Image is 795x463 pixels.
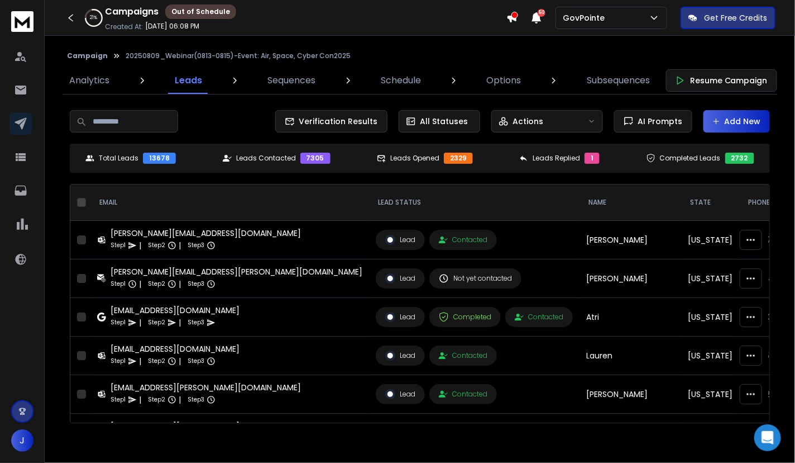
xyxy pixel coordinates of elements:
[681,375,739,414] td: [US_STATE]
[126,51,351,60] p: 20250809_Webinar(0813-0815)-Event: Air, Space, Cyber Con2025
[143,153,176,164] div: 13678
[168,67,209,94] a: Leads
[139,240,141,251] p: |
[148,394,165,405] p: Step 2
[666,69,777,92] button: Resume Campaign
[111,278,126,290] p: Step 1
[660,154,721,163] p: Completed Leads
[420,116,468,127] p: All Statuses
[563,12,609,23] p: GovPointe
[63,67,116,94] a: Analytics
[188,317,204,328] p: Step 3
[179,317,181,328] p: |
[487,74,521,87] p: Options
[369,185,580,221] th: LEAD STATUS
[111,266,362,277] div: [PERSON_NAME][EMAIL_ADDRESS][PERSON_NAME][DOMAIN_NAME]
[139,278,141,290] p: |
[703,110,770,133] button: Add New
[533,154,580,163] p: Leads Replied
[267,74,315,87] p: Sequences
[188,278,204,290] p: Step 3
[188,240,204,251] p: Step 3
[725,153,754,164] div: 2732
[614,110,692,133] button: AI Prompts
[444,153,473,164] div: 2329
[145,22,199,31] p: [DATE] 06:08 PM
[111,228,301,239] div: [PERSON_NAME][EMAIL_ADDRESS][DOMAIN_NAME]
[111,421,240,432] div: [EMAIL_ADDRESS][DOMAIN_NAME]
[139,317,141,328] p: |
[681,221,739,259] td: [US_STATE]
[11,429,33,452] button: J
[67,51,108,60] button: Campaign
[105,22,143,31] p: Created At:
[148,356,165,367] p: Step 2
[375,67,428,94] a: Schedule
[538,9,545,17] span: 50
[148,317,165,328] p: Step 2
[179,240,181,251] p: |
[580,375,681,414] td: [PERSON_NAME]
[681,298,739,337] td: [US_STATE]
[385,235,415,245] div: Lead
[148,278,165,290] p: Step 2
[585,153,600,164] div: 1
[99,154,138,163] p: Total Leads
[681,185,739,221] th: State
[69,74,109,87] p: Analytics
[11,11,33,32] img: logo
[681,259,739,298] td: [US_STATE]
[175,74,202,87] p: Leads
[390,154,439,163] p: Leads Opened
[111,356,126,367] p: Step 1
[111,382,301,393] div: [EMAIL_ADDRESS][PERSON_NAME][DOMAIN_NAME]
[105,5,159,18] h1: Campaigns
[188,394,204,405] p: Step 3
[580,337,681,375] td: Lauren
[179,394,181,405] p: |
[236,154,296,163] p: Leads Contacted
[90,15,98,21] p: 21 %
[580,298,681,337] td: Atri
[385,273,415,284] div: Lead
[681,414,739,452] td: [US_STATE]
[634,116,683,127] span: AI Prompts
[261,67,322,94] a: Sequences
[580,185,681,221] th: NAME
[580,221,681,259] td: [PERSON_NAME]
[681,337,739,375] td: [US_STATE]
[111,305,240,316] div: [EMAIL_ADDRESS][DOMAIN_NAME]
[754,424,781,451] div: Open Intercom Messenger
[179,356,181,367] p: |
[300,153,331,164] div: 7305
[381,74,422,87] p: Schedule
[439,273,512,284] div: Not yet contacted
[439,390,487,399] div: Contacted
[148,240,165,251] p: Step 2
[515,313,563,322] div: Contacted
[275,110,387,133] button: Verification Results
[439,235,487,244] div: Contacted
[385,351,415,361] div: Lead
[111,317,126,328] p: Step 1
[111,343,240,355] div: [EMAIL_ADDRESS][DOMAIN_NAME]
[90,185,369,221] th: EMAIL
[385,312,415,322] div: Lead
[139,394,141,405] p: |
[587,74,650,87] p: Subsequences
[295,116,378,127] span: Verification Results
[480,67,528,94] a: Options
[580,259,681,298] td: [PERSON_NAME]
[704,12,768,23] p: Get Free Credits
[580,414,681,452] td: Krassi
[439,351,487,360] div: Contacted
[111,394,126,405] p: Step 1
[165,4,236,19] div: Out of Schedule
[139,356,141,367] p: |
[385,389,415,399] div: Lead
[179,278,181,290] p: |
[111,240,126,251] p: Step 1
[580,67,657,94] a: Subsequences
